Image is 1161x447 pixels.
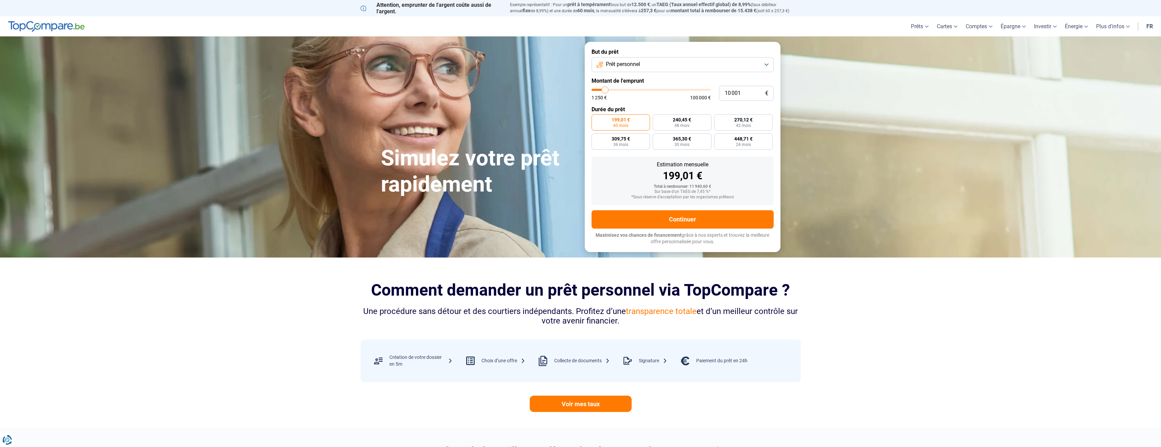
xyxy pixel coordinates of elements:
a: Prêts [907,16,933,36]
span: 309,75 € [612,136,630,141]
span: transparence totale [626,307,697,316]
span: € [765,90,768,96]
span: Maximisez vos chances de financement [596,232,682,238]
div: Estimation mensuelle [597,162,768,167]
span: 365,30 € [673,136,691,141]
div: Total à rembourser: 11 940,60 € [597,184,768,189]
span: 24 mois [736,143,751,147]
p: grâce à nos experts et trouvez la meilleure offre personnalisée pour vous. [592,232,774,245]
div: Création de votre dossier en 5m [389,354,453,367]
div: 199,01 € [597,171,768,181]
span: 270,12 € [734,117,753,122]
a: Comptes [962,16,997,36]
span: 48 mois [674,123,689,128]
span: 1 250 € [592,95,607,100]
p: Exemple représentatif : Pour un tous but de , un (taux débiteur annuel de 8,99%) et une durée de ... [510,2,801,14]
span: 12.500 € [631,2,650,7]
div: Une procédure sans détour et des courtiers indépendants. Profitez d’une et d’un meilleur contrôle... [360,307,801,326]
div: Collecte de documents [554,358,610,364]
div: Paiement du prêt en 24h [696,358,747,364]
span: 448,71 € [734,136,753,141]
a: fr [1142,16,1157,36]
a: Voir mes taux [530,396,632,412]
span: 257,3 € [641,8,656,13]
button: Continuer [592,210,774,229]
button: Prêt personnel [592,57,774,72]
label: Montant de l'emprunt [592,78,774,84]
div: Signature [639,358,667,364]
span: 60 mois [577,8,594,13]
span: prêt à tempérament [567,2,611,7]
span: 199,01 € [612,117,630,122]
img: TopCompare [8,21,85,32]
a: Énergie [1061,16,1092,36]
label: But du prêt [592,49,774,55]
span: 60 mois [613,123,628,128]
span: 100 000 € [690,95,711,100]
span: TAEG (Taux annuel effectif global) de 8,99% [656,2,751,7]
div: *Sous réserve d'acceptation par les organismes prêteurs [597,195,768,200]
div: Sur base d'un TAEG de 7,45 %* [597,189,768,194]
div: Choix d’une offre [481,358,525,364]
a: Investir [1030,16,1061,36]
h1: Simulez votre prêt rapidement [381,145,577,198]
span: fixe [523,8,531,13]
span: 36 mois [613,143,628,147]
span: 42 mois [736,123,751,128]
span: 240,45 € [673,117,691,122]
h2: Comment demander un prêt personnel via TopCompare ? [360,281,801,299]
a: Épargne [997,16,1030,36]
p: Attention, emprunter de l'argent coûte aussi de l'argent. [360,2,502,15]
label: Durée du prêt [592,106,774,113]
a: Plus d'infos [1092,16,1134,36]
span: montant total à rembourser de 15.438 € [671,8,756,13]
span: Prêt personnel [606,61,640,68]
a: Cartes [933,16,962,36]
span: 30 mois [674,143,689,147]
